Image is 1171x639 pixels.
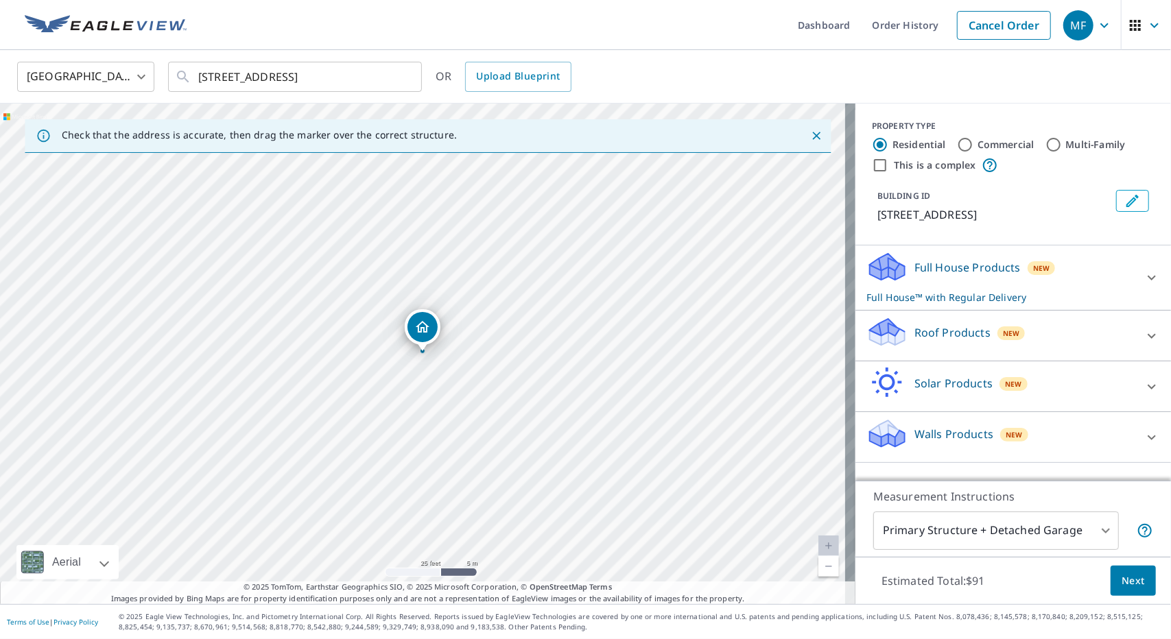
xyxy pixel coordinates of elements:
[1063,10,1093,40] div: MF
[866,290,1135,304] p: Full House™ with Regular Delivery
[476,68,560,85] span: Upload Blueprint
[1033,263,1050,274] span: New
[866,251,1160,304] div: Full House ProductsNewFull House™ with Regular Delivery
[436,62,571,92] div: OR
[873,511,1119,550] div: Primary Structure + Detached Garage
[465,62,571,92] a: Upload Blueprint
[119,612,1164,632] p: © 2025 Eagle View Technologies, Inc. and Pictometry International Corp. All Rights Reserved. Repo...
[877,206,1111,223] p: [STREET_ADDRESS]
[198,58,394,96] input: Search by address or latitude-longitude
[1111,566,1156,596] button: Next
[871,566,996,596] p: Estimated Total: $91
[1066,138,1126,152] label: Multi-Family
[405,309,440,352] div: Dropped pin, building 1, Residential property, 210 SUN VALLEY DR WINNIPEG MB R2G2W7
[530,581,587,592] a: OpenStreetMap
[818,556,839,577] a: Current Level 20, Zoom Out
[48,545,85,579] div: Aerial
[892,138,946,152] label: Residential
[1006,429,1023,440] span: New
[16,545,119,579] div: Aerial
[818,535,839,556] a: Current Level 20, Zoom In Disabled
[914,375,993,391] p: Solar Products
[866,316,1160,355] div: Roof ProductsNew
[877,190,930,202] p: BUILDING ID
[1116,190,1149,212] button: Edit building 1
[7,618,98,626] p: |
[1005,378,1022,389] span: New
[894,158,976,172] label: This is a complex
[978,138,1034,152] label: Commercial
[914,324,991,341] p: Roof Products
[957,11,1051,40] a: Cancel Order
[25,15,187,36] img: EV Logo
[807,127,825,145] button: Close
[589,581,612,592] a: Terms
[1122,572,1145,590] span: Next
[914,426,993,442] p: Walls Products
[866,418,1160,457] div: Walls ProductsNew
[1137,522,1153,539] span: Your report will include the primary structure and a detached garage if one exists.
[866,367,1160,406] div: Solar ProductsNew
[872,120,1155,132] div: PROPERTY TYPE
[7,617,49,627] a: Terms of Use
[54,617,98,627] a: Privacy Policy
[244,581,612,593] span: © 2025 TomTom, Earthstar Geographics SIO, © 2025 Microsoft Corporation, ©
[873,488,1153,505] p: Measurement Instructions
[914,259,1021,276] p: Full House Products
[1003,328,1020,339] span: New
[17,58,154,96] div: [GEOGRAPHIC_DATA]
[62,129,457,141] p: Check that the address is accurate, then drag the marker over the correct structure.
